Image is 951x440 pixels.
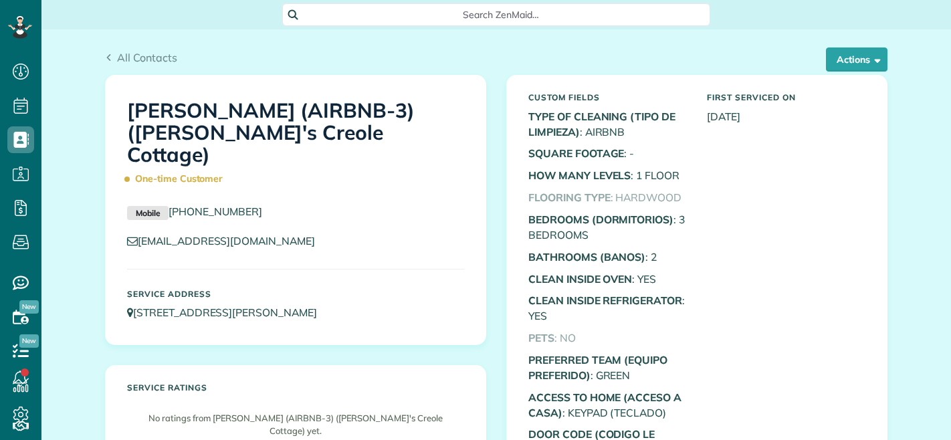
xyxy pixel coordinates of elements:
a: [EMAIL_ADDRESS][DOMAIN_NAME] [127,234,328,247]
b: FLOORING TYPE [528,191,611,204]
h5: Custom Fields [528,93,687,102]
h1: [PERSON_NAME] (AIRBNB-3) ([PERSON_NAME]'s Creole Cottage) [127,100,464,191]
span: New [19,300,39,314]
b: BATHROOMS (BANOS) [528,250,645,263]
p: : AIRBNB [528,109,687,140]
b: ACCESS TO HOME (ACCESO A CASA) [528,391,681,419]
h5: First Serviced On [707,93,865,102]
b: PREFERRED TEAM (EQUIPO PREFERIDO) [528,353,667,382]
a: [STREET_ADDRESS][PERSON_NAME] [127,306,330,319]
p: No ratings from [PERSON_NAME] (AIRBNB-3) ([PERSON_NAME]'s Creole Cottage) yet. [134,412,457,437]
p: : YES [528,271,687,287]
h5: Service ratings [127,383,464,392]
b: HOW MANY LEVELS [528,169,631,182]
span: All Contacts [117,51,177,64]
p: [DATE] [707,109,865,124]
b: TYPE OF CLEANING (TIPO DE LIMPIEZA) [528,110,675,138]
p: : 2 [528,249,687,265]
p: : KEYPAD (TECLADO) [528,390,687,421]
a: All Contacts [105,49,177,66]
p: : - [528,146,687,161]
small: Mobile [127,206,169,221]
button: Actions [826,47,887,72]
b: CLEAN INSIDE OVEN [528,272,632,286]
span: New [19,334,39,348]
p: : YES [528,293,687,324]
b: CLEAN INSIDE REFRIGERATOR [528,294,682,307]
p: : HARDWOOD [528,190,687,205]
a: Mobile[PHONE_NUMBER] [127,205,262,218]
span: One-time Customer [127,167,229,191]
p: : GREEN [528,352,687,383]
b: BEDROOMS (DORMITORIOS) [528,213,673,226]
h5: Service Address [127,290,464,298]
p: : 3 BEDROOMS [528,212,687,243]
p: : 1 FLOOR [528,168,687,183]
p: : NO [528,330,687,346]
b: SQUARE FOOTAGE [528,146,624,160]
b: PETS [528,331,554,344]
